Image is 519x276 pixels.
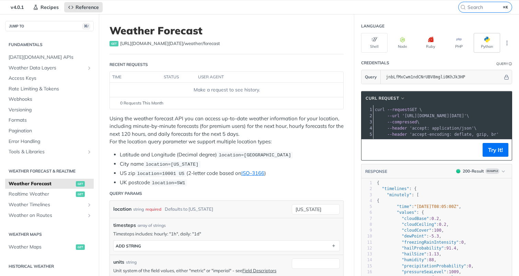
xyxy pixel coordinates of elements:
div: 200 - Result [463,168,484,174]
div: ADD string [116,243,141,249]
span: Pagination [9,128,92,134]
div: 10 [361,233,372,239]
span: 0.2 [431,216,439,221]
div: Credentials [361,60,389,66]
span: "hailSize" [402,252,426,256]
a: Webhooks [5,94,94,104]
div: Query [496,61,508,66]
button: PHP [446,33,472,53]
div: 2 [361,186,372,192]
button: Shell [361,33,388,53]
div: 1 [361,180,372,186]
span: 1009 [449,269,459,274]
span: Weather Timelines [9,201,85,208]
button: Show subpages for Tools & Libraries [86,149,92,155]
div: string [126,259,137,265]
div: 15 [361,263,372,269]
span: : , [377,216,441,221]
span: "pressureSeaLevel" [402,269,446,274]
a: Reference [64,2,103,12]
span: "humidity" [402,257,426,262]
a: Rate Limiting & Tokens [5,84,94,94]
div: 1 [361,107,373,113]
span: 0 Requests This Month [120,100,163,106]
span: --url [387,113,400,118]
span: 100 [434,228,441,233]
span: Rate Limiting & Tokens [9,86,92,92]
svg: Search [460,4,466,10]
span: "timelines" [382,186,409,191]
span: : { [377,186,417,191]
span: 88 [429,257,434,262]
span: cURL Request [366,95,399,101]
i: Information [509,62,512,66]
span: 5.3 [431,234,439,239]
span: 0 [461,240,464,245]
div: Recent Requests [109,62,148,68]
div: 8 [361,222,372,228]
div: 2 [361,113,373,119]
a: Pagination [5,126,94,136]
span: Access Keys [9,75,92,82]
a: Weather TimelinesShow subpages for Weather Timelines [5,200,94,210]
span: "values" [397,210,417,215]
span: Weather Data Layers [9,65,85,71]
span: '[URL][DOMAIN_NAME][DATE]' [402,113,466,118]
div: 4 [361,198,372,204]
div: 14 [361,257,372,263]
span: get [76,191,85,197]
span: 91.4 [446,246,456,251]
span: Reference [76,4,99,10]
h2: Historical Weather [5,263,94,269]
span: "minutely" [387,192,412,197]
button: RESPONSE [365,168,388,175]
span: Weather Forecast [9,180,74,187]
a: Versioning [5,105,94,115]
span: ⌘/ [82,23,90,29]
span: --compressed [387,120,417,124]
span: curl [375,107,385,112]
span: Realtime Weather [9,191,74,198]
div: required [146,204,161,214]
a: Weather Data LayersShow subpages for Weather Data Layers [5,63,94,73]
div: Defaults to [US_STATE] [165,204,213,214]
span: location=10001 US [137,171,184,176]
button: Copy to clipboard [365,145,374,155]
a: [DATE][DOMAIN_NAME] APIs [5,52,94,63]
button: ADD string [114,241,339,251]
span: \ [375,126,476,131]
span: "dewPoint" [402,234,426,239]
input: apikey [382,70,503,84]
div: QueryInformation [496,61,512,66]
span: "freezingRainIntensity" [402,240,459,245]
span: 0.2 [439,222,447,227]
span: Weather Maps [9,244,74,251]
span: : , [377,234,441,239]
span: Query [365,74,377,80]
span: get [109,41,118,46]
span: : [ [377,192,419,197]
span: Versioning [9,107,92,113]
a: ISO-3166 [241,170,264,176]
button: JUMP TO⌘/ [5,21,94,31]
a: Field Descriptors [242,268,276,273]
span: https://api.tomorrow.io/v4/weather/forecast [120,40,220,47]
div: Query Params [109,190,142,197]
span: location=SW1 [152,180,185,186]
a: Formats [5,115,94,125]
span: get [76,181,85,187]
div: 11 [361,240,372,245]
span: --request [387,107,410,112]
span: 0 [469,264,471,268]
a: Weather on RoutesShow subpages for Weather on Routes [5,210,94,221]
span: timesteps [113,222,136,229]
span: GET \ [375,107,422,112]
button: More Languages [502,38,512,48]
span: Tools & Libraries [9,148,85,155]
label: units [113,258,124,266]
h2: Weather Maps [5,231,94,238]
a: Weather Mapsget [5,242,94,252]
span: "cloudBase" [402,216,429,221]
span: "hailProbability" [402,246,444,251]
button: Query [361,70,381,84]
